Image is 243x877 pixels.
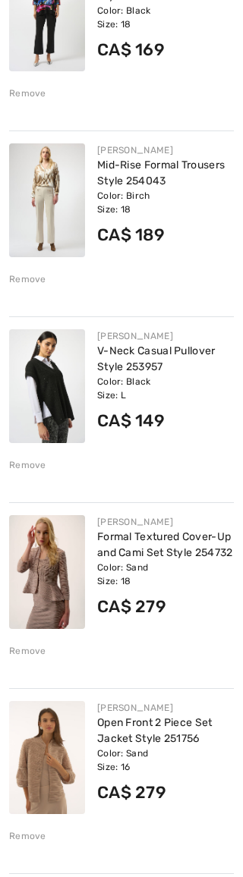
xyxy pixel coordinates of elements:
[97,4,234,31] div: Color: Black Size: 18
[9,272,46,286] div: Remove
[9,644,46,658] div: Remove
[97,747,234,774] div: Color: Sand Size: 16
[9,515,85,629] img: Formal Textured Cover-Up and Cami Set Style 254732
[9,701,85,815] img: Open Front 2 Piece Set Jacket Style 251756
[9,86,46,100] div: Remove
[97,225,165,245] span: CA$ 189
[97,159,225,187] a: Mid-Rise Formal Trousers Style 254043
[97,39,165,60] span: CA$ 169
[9,143,85,257] img: Mid-Rise Formal Trousers Style 254043
[97,189,234,216] div: Color: Birch Size: 18
[97,143,234,157] div: [PERSON_NAME]
[97,782,166,803] span: CA$ 279
[97,530,233,559] a: Formal Textured Cover-Up and Cami Set Style 254732
[97,716,213,745] a: Open Front 2 Piece Set Jacket Style 251756
[97,561,234,588] div: Color: Sand Size: 18
[97,375,234,402] div: Color: Black Size: L
[97,410,165,431] span: CA$ 149
[97,344,216,373] a: V-Neck Casual Pullover Style 253957
[97,329,234,343] div: [PERSON_NAME]
[9,458,46,472] div: Remove
[97,515,234,529] div: [PERSON_NAME]
[9,829,46,843] div: Remove
[97,596,166,617] span: CA$ 279
[9,329,85,443] img: V-Neck Casual Pullover Style 253957
[97,701,234,715] div: [PERSON_NAME]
